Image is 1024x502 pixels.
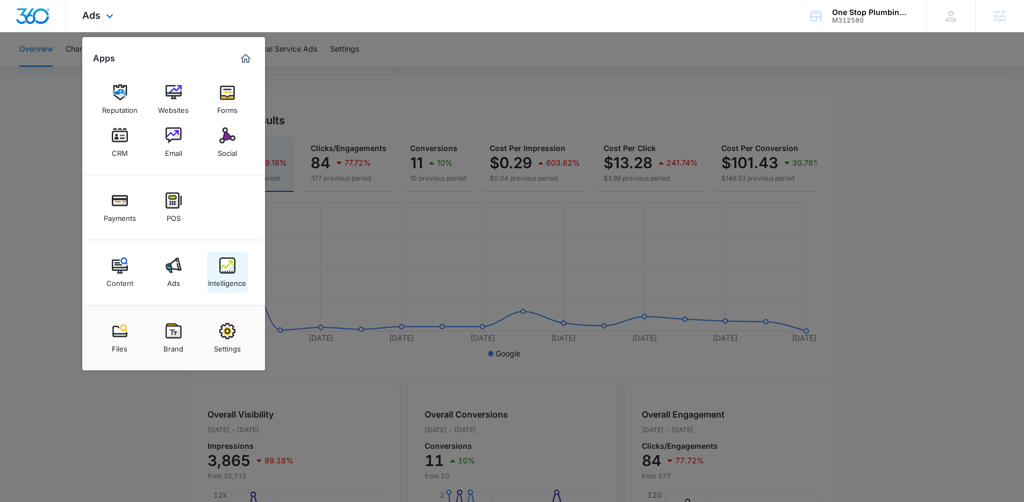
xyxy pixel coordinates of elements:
div: account name [832,8,911,17]
span: Ads [82,10,101,21]
div: account id [832,17,911,24]
a: CRM [99,122,140,163]
div: Settings [214,339,241,353]
a: Content [99,252,140,293]
div: Payments [104,209,136,223]
div: Files [112,339,127,353]
a: Websites [153,79,194,120]
div: Brand [163,339,183,353]
div: Ads [167,274,180,288]
a: Settings [207,318,248,358]
div: Websites [158,101,189,114]
a: Payments [99,187,140,228]
h2: Apps [93,53,115,63]
div: Intelligence [208,274,246,288]
a: Reputation [99,79,140,120]
div: CRM [112,144,128,157]
a: Social [207,122,248,163]
a: Brand [153,318,194,358]
a: Ads [153,252,194,293]
div: Email [165,144,182,157]
div: POS [167,209,181,223]
div: Content [106,274,133,288]
a: Intelligence [207,252,248,293]
div: Forms [217,101,238,114]
div: Reputation [102,101,138,114]
div: Social [218,144,237,157]
a: Email [153,122,194,163]
a: POS [153,187,194,228]
a: Files [99,318,140,358]
a: Forms [207,79,248,120]
a: Marketing 360® Dashboard [237,50,254,67]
